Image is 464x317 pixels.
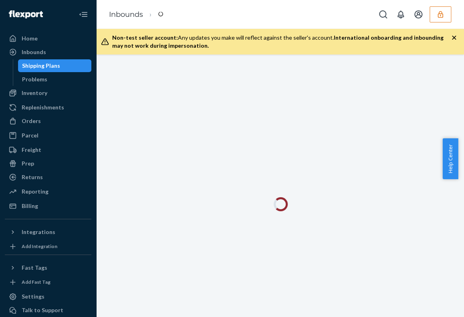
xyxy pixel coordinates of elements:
[5,32,91,45] a: Home
[22,306,63,314] div: Talk to Support
[22,89,47,97] div: Inventory
[18,73,92,86] a: Problems
[22,34,38,42] div: Home
[75,6,91,22] button: Close Navigation
[5,185,91,198] a: Reporting
[109,10,143,19] a: Inbounds
[5,277,91,287] a: Add Fast Tag
[112,34,451,50] div: Any updates you make will reflect against the seller's account.
[5,304,91,317] button: Talk to Support
[5,157,91,170] a: Prep
[22,48,46,56] div: Inbounds
[5,46,91,59] a: Inbounds
[442,138,458,179] button: Help Center
[22,160,34,168] div: Prep
[5,226,91,238] button: Integrations
[5,242,91,251] a: Add Integration
[112,34,178,41] span: Non-test seller account:
[22,293,44,301] div: Settings
[22,188,48,196] div: Reporting
[22,146,41,154] div: Freight
[5,87,91,99] a: Inventory
[22,117,41,125] div: Orders
[22,173,43,181] div: Returns
[22,131,38,139] div: Parcel
[22,62,60,70] div: Shipping Plans
[22,264,47,272] div: Fast Tags
[5,101,91,114] a: Replenishments
[410,6,426,22] button: Open account menu
[393,6,409,22] button: Open notifications
[5,143,91,156] a: Freight
[9,10,43,18] img: Flexport logo
[22,202,38,210] div: Billing
[5,115,91,127] a: Orders
[22,279,50,285] div: Add Fast Tag
[103,3,169,26] ol: breadcrumbs
[22,228,55,236] div: Integrations
[22,75,47,83] div: Problems
[5,200,91,212] a: Billing
[5,261,91,274] button: Fast Tags
[5,129,91,142] a: Parcel
[5,171,91,184] a: Returns
[5,290,91,303] a: Settings
[22,243,57,250] div: Add Integration
[22,103,64,111] div: Replenishments
[18,59,92,72] a: Shipping Plans
[375,6,391,22] button: Open Search Box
